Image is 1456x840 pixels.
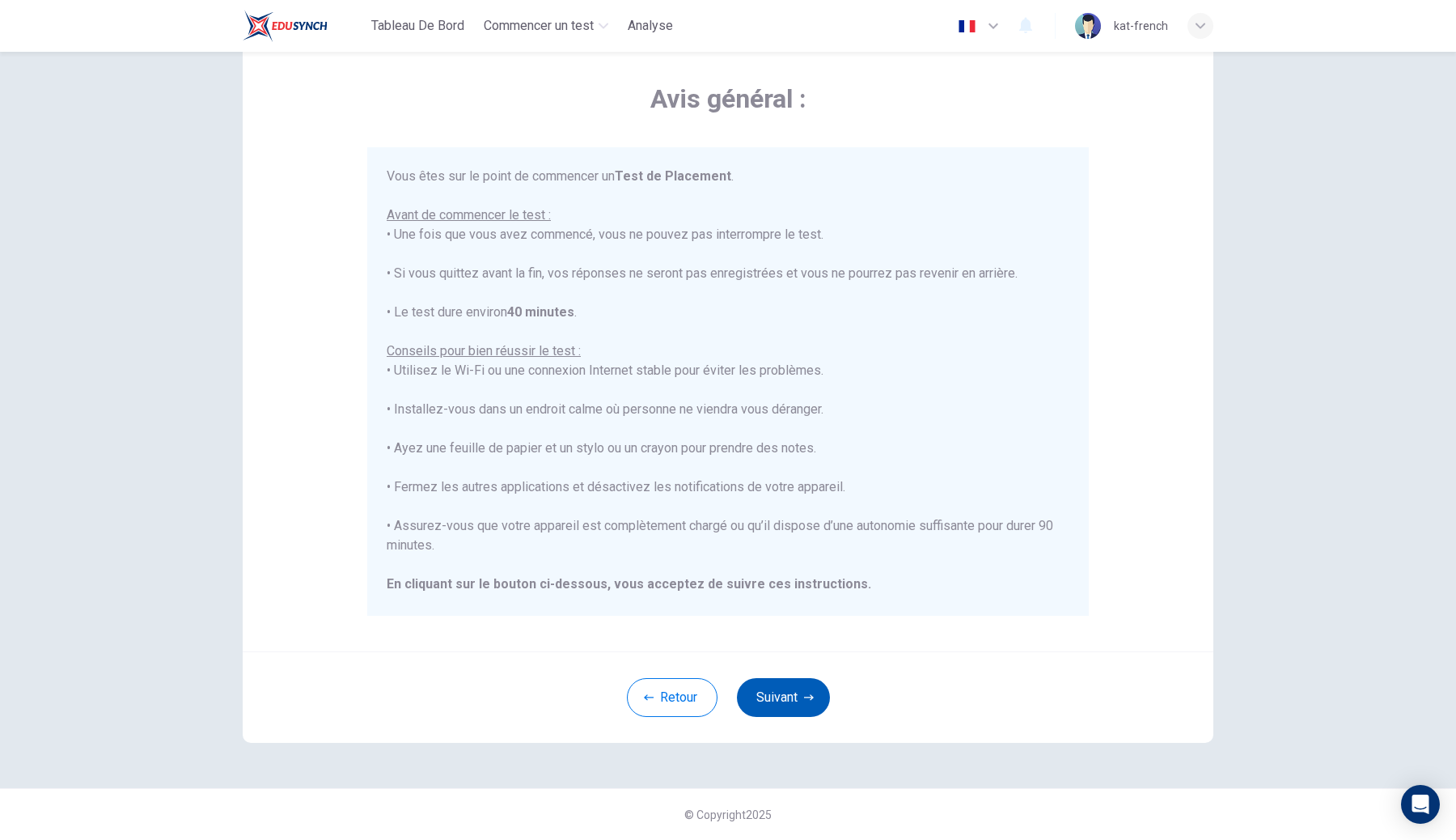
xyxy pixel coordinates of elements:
img: EduSynch logo [243,10,328,42]
button: Analyse [621,11,679,40]
span: Tableau de bord [371,16,464,36]
button: Tableau de bord [365,11,471,40]
span: Analyse [628,16,673,36]
a: EduSynch logo [243,10,365,42]
button: Suivant [737,678,830,717]
img: fr [957,20,977,32]
span: Commencer un test [484,16,594,36]
img: Profile picture [1075,13,1101,39]
div: kat-french [1114,16,1168,36]
span: © Copyright 2025 [684,808,772,821]
b: Test de Placement [615,168,731,184]
button: Retour [627,678,717,717]
button: Commencer un test [477,11,615,40]
div: Open Intercom Messenger [1401,785,1440,824]
u: Avant de commencer le test : [387,207,551,223]
b: En cliquant sur le bouton ci-dessous, vous acceptez de suivre ces instructions. [387,576,871,592]
b: 40 minutes [507,304,574,320]
span: Avis général : [367,83,1089,115]
div: Vous êtes sur le point de commencer un . • Une fois que vous avez commencé, vous ne pouvez pas in... [387,167,1069,633]
u: Conseils pour bien réussir le test : [387,343,581,358]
